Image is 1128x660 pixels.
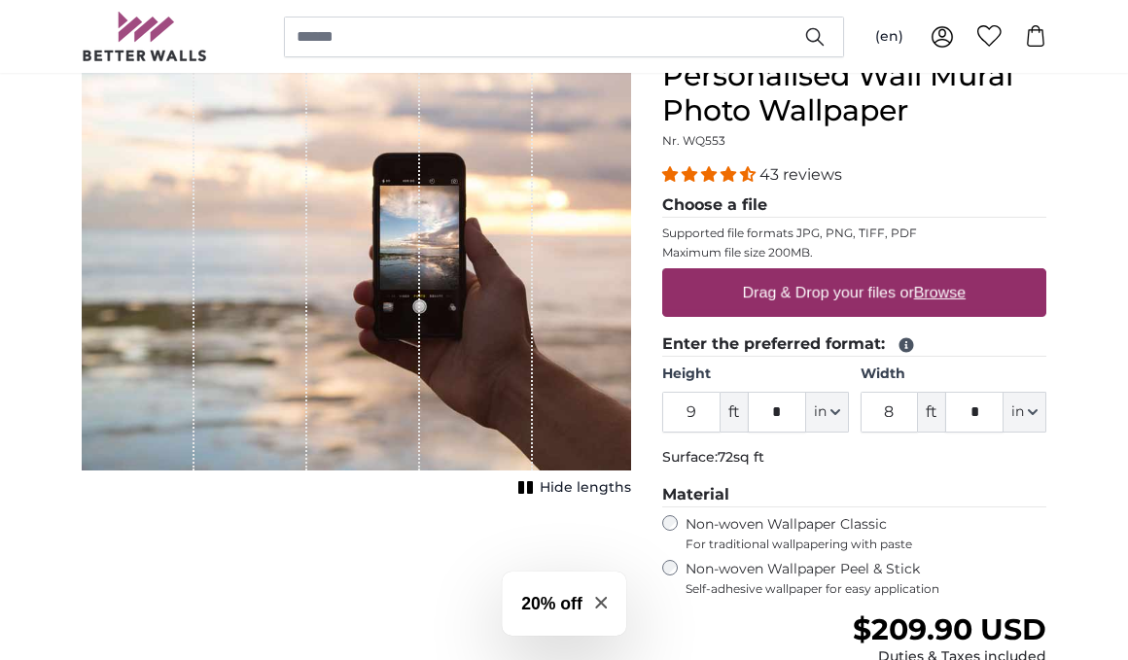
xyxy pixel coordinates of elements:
[540,478,631,498] span: Hide lengths
[918,392,945,433] span: ft
[806,392,849,433] button: in
[686,560,1046,597] label: Non-woven Wallpaper Peel & Stick
[735,273,973,312] label: Drag & Drop your files or
[1004,392,1046,433] button: in
[814,402,827,422] span: in
[686,515,1046,552] label: Non-woven Wallpaper Classic
[662,58,1046,128] h1: Personalised Wall Mural Photo Wallpaper
[82,58,631,502] div: 1 of 1
[853,611,1046,647] span: $209.90 USD
[721,392,748,433] span: ft
[686,537,1046,552] span: For traditional wallpapering with paste
[1011,402,1024,422] span: in
[82,12,208,61] img: Betterwalls
[662,483,1046,507] legend: Material
[662,226,1046,241] p: Supported file formats JPG, PNG, TIFF, PDF
[686,581,1046,597] span: Self-adhesive wallpaper for easy application
[662,193,1046,218] legend: Choose a file
[662,332,1046,357] legend: Enter the preferred format:
[512,474,631,502] button: Hide lengths
[662,365,848,384] label: Height
[718,448,764,466] span: 72sq ft
[914,284,966,300] u: Browse
[860,19,919,54] button: (en)
[662,133,725,148] span: Nr. WQ553
[759,165,842,184] span: 43 reviews
[662,165,759,184] span: 4.40 stars
[662,448,1046,468] p: Surface:
[662,245,1046,261] p: Maximum file size 200MB.
[861,365,1046,384] label: Width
